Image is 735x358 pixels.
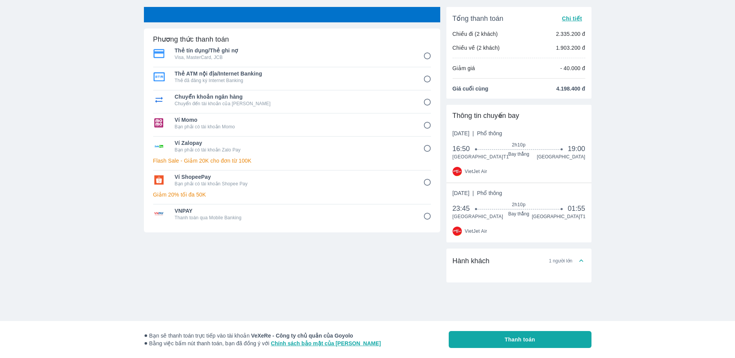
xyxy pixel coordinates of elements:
span: 01:55 [568,204,585,213]
div: Ví ZalopayVí ZalopayBạn phải có tài khoản Zalo Pay [153,137,431,155]
div: Hành khách1 người lớn [446,273,591,282]
img: Thẻ ATM nội địa/Internet Banking [153,72,165,81]
span: Ví Zalopay [175,139,412,147]
div: Chuyển khoản ngân hàngChuyển khoản ngân hàngChuyển đến tài khoản của [PERSON_NAME] [153,91,431,109]
img: VNPAY [153,209,165,218]
span: [DATE] [453,129,502,137]
div: Ví MomoVí MomoBạn phải có tài khoản Momo [153,114,431,132]
span: Bay thẳng [476,151,561,157]
strong: VeXeRe - Công ty chủ quản của Goyolo [251,333,353,339]
span: Bay thẳng [476,211,561,217]
p: Flash Sale - Giảm 20K cho đơn từ 100K [153,157,431,165]
p: Bạn phải có tài khoản Shopee Pay [175,181,412,187]
p: 1.903.200 đ [556,44,585,52]
p: Bạn phải có tài khoản Momo [175,124,412,130]
span: [DATE] [453,189,502,197]
p: - 40.000 đ [560,64,585,72]
span: VNPAY [175,207,412,215]
span: Giá cuối cùng [453,85,488,92]
div: Ví ShopeePayVí ShopeePayBạn phải có tài khoản Shopee Pay [153,171,431,189]
span: Hành khách [453,256,490,266]
div: Hành khách1 người lớn [446,249,591,273]
span: Bạn sẽ thanh toán trực tiếp vào tài khoản [144,332,381,340]
span: VietJet Air [465,168,487,175]
p: 2.335.200 đ [556,30,585,38]
span: | [473,130,474,136]
span: Phổ thông [477,130,502,136]
img: Ví ShopeePay [153,175,165,185]
span: Ví Momo [175,116,412,124]
span: Chi tiết [562,15,582,22]
span: VietJet Air [465,228,487,234]
p: Bạn phải có tài khoản Zalo Pay [175,147,412,153]
p: Chuyển đến tài khoản của [PERSON_NAME] [175,101,412,107]
span: Chuyển khoản ngân hàng [175,93,412,101]
span: 16:50 [453,144,476,153]
p: Visa, MasterCard, JCB [175,54,412,61]
span: Phổ thông [477,190,502,196]
img: Chuyển khoản ngân hàng [153,95,165,104]
span: Tổng thanh toán [453,14,504,23]
span: Ví ShopeePay [175,173,412,181]
button: Chi tiết [559,13,585,24]
h6: Phương thức thanh toán [153,35,229,44]
div: VNPAYVNPAYThanh toán qua Mobile Banking [153,205,431,223]
span: Thẻ ATM nội địa/Internet Banking [175,70,412,77]
div: Thẻ tín dụng/Thẻ ghi nợThẻ tín dụng/Thẻ ghi nợVisa, MasterCard, JCB [153,44,431,63]
div: Thông tin chuyến bay [453,111,585,120]
img: Ví Zalopay [153,141,165,151]
span: 2h10p [476,202,561,208]
p: Thẻ đã đăng ký Internet Banking [175,77,412,84]
p: Thanh toán qua Mobile Banking [175,215,412,221]
span: 2h10p [476,142,561,148]
span: [GEOGRAPHIC_DATA] T1 [532,213,585,220]
a: Chính sách bảo mật của [PERSON_NAME] [271,340,381,346]
p: Chiều đi (2 khách) [453,30,498,38]
span: 1 người lớn [549,258,573,264]
span: 4.198.400 đ [556,85,585,92]
button: Thanh toán [449,331,591,348]
img: Thẻ tín dụng/Thẻ ghi nợ [153,49,165,58]
span: 23:45 [453,204,476,213]
p: Chiều về (2 khách) [453,44,500,52]
p: Giảm giá [453,64,475,72]
span: Bằng việc bấm nút thanh toán, bạn đã đồng ý với [144,340,381,347]
img: Ví Momo [153,118,165,128]
span: 19:00 [568,144,585,153]
span: Thanh toán [505,336,535,343]
span: | [473,190,474,196]
p: Giảm 20% tối đa 50K [153,191,431,198]
div: Thẻ ATM nội địa/Internet BankingThẻ ATM nội địa/Internet BankingThẻ đã đăng ký Internet Banking [153,67,431,86]
span: Thẻ tín dụng/Thẻ ghi nợ [175,47,412,54]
